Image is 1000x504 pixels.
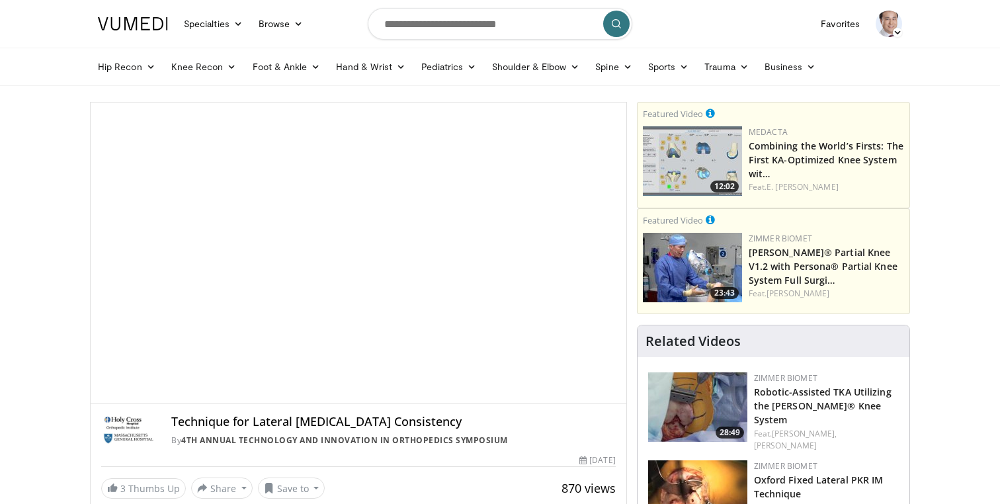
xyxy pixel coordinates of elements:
[813,11,868,37] a: Favorites
[643,108,703,120] small: Featured Video
[579,454,615,466] div: [DATE]
[640,54,697,80] a: Sports
[251,11,312,37] a: Browse
[710,181,739,192] span: 12:02
[757,54,824,80] a: Business
[643,233,742,302] img: 99b1778f-d2b2-419a-8659-7269f4b428ba.150x105_q85_crop-smart_upscale.jpg
[643,126,742,196] img: aaf1b7f9-f888-4d9f-a252-3ca059a0bd02.150x105_q85_crop-smart_upscale.jpg
[643,233,742,302] a: 23:43
[181,435,508,446] a: 4th Annual Technology and Innovation in Orthopedics Symposium
[171,415,616,429] h4: Technique for Lateral [MEDICAL_DATA] Consistency
[648,372,747,442] img: 8628d054-67c0-4db7-8e0b-9013710d5e10.150x105_q85_crop-smart_upscale.jpg
[876,11,902,37] img: Avatar
[749,233,812,244] a: Zimmer Biomet
[710,287,739,299] span: 23:43
[163,54,245,80] a: Knee Recon
[767,288,829,299] a: [PERSON_NAME]
[749,246,897,286] a: [PERSON_NAME]® Partial Knee V1.2 with Persona® Partial Knee System Full Surgi…
[648,372,747,442] a: 28:49
[643,214,703,226] small: Featured Video
[368,8,632,40] input: Search topics, interventions
[749,181,904,193] div: Feat.
[176,11,251,37] a: Specialties
[258,478,325,499] button: Save to
[562,480,616,496] span: 870 views
[328,54,413,80] a: Hand & Wrist
[754,386,892,426] a: Robotic-Assisted TKA Utilizing the [PERSON_NAME]® Knee System
[749,126,788,138] a: Medacta
[749,140,903,180] a: Combining the World’s Firsts: The First KA-Optimized Knee System wit…
[646,333,741,349] h4: Related Videos
[749,288,904,300] div: Feat.
[484,54,587,80] a: Shoulder & Elbow
[772,428,837,439] a: [PERSON_NAME],
[754,372,817,384] a: Zimmer Biomet
[754,460,817,472] a: Zimmer Biomet
[754,474,884,500] a: Oxford Fixed Lateral PKR IM Technique
[101,415,155,446] img: 4th Annual Technology and Innovation in Orthopedics Symposium
[191,478,253,499] button: Share
[101,478,186,499] a: 3 Thumbs Up
[90,54,163,80] a: Hip Recon
[98,17,168,30] img: VuMedi Logo
[413,54,484,80] a: Pediatrics
[696,54,757,80] a: Trauma
[120,482,126,495] span: 3
[754,428,899,452] div: Feat.
[91,103,626,404] video-js: Video Player
[245,54,329,80] a: Foot & Ankle
[716,427,744,439] span: 28:49
[171,435,616,446] div: By
[587,54,640,80] a: Spine
[643,126,742,196] a: 12:02
[767,181,839,192] a: E. [PERSON_NAME]
[754,440,817,451] a: [PERSON_NAME]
